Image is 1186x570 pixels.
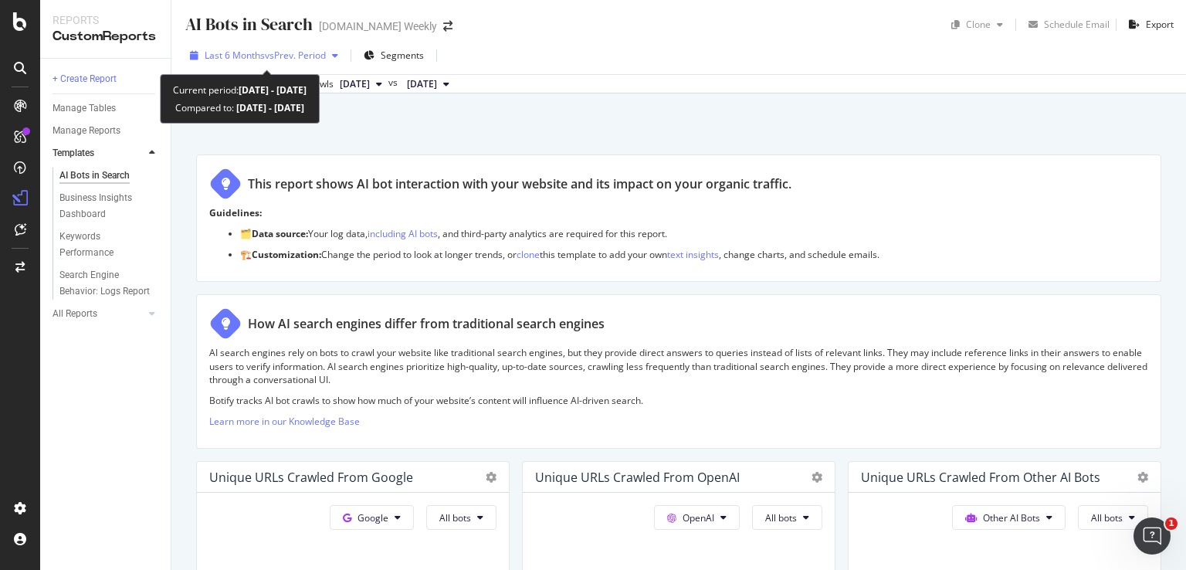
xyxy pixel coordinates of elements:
iframe: Intercom live chat [1133,517,1171,555]
span: All bots [765,511,797,524]
a: Templates [53,145,144,161]
button: Google [330,505,414,530]
span: 1 [1165,517,1178,530]
div: arrow-right-arrow-left [443,21,452,32]
a: Search Engine Behavior: Logs Report [59,267,160,300]
div: + Create Report [53,71,117,87]
span: 2025 Mar. 25th [407,77,437,91]
a: clone [517,248,540,261]
button: Schedule Email [1022,12,1110,37]
span: vs [388,76,401,90]
b: [DATE] - [DATE] [234,101,304,114]
button: All bots [426,505,496,530]
a: AI Bots in Search [59,168,160,184]
a: Business Insights Dashboard [59,190,160,222]
span: All bots [1091,511,1123,524]
button: All bots [752,505,822,530]
div: Current period: [173,81,307,99]
div: This report shows AI bot interaction with your website and its impact on your organic traffic. [248,175,791,193]
div: Schedule Email [1044,18,1110,31]
a: Manage Tables [53,100,160,117]
a: Keywords Performance [59,229,160,261]
p: AI search engines rely on bots to crawl your website like traditional search engines, but they pr... [209,346,1148,385]
button: Segments [357,43,430,68]
a: All Reports [53,306,144,322]
div: Unique URLs Crawled from Other AI Bots [861,470,1100,485]
div: CustomReports [53,28,158,46]
div: All Reports [53,306,97,322]
span: vs Prev. Period [265,49,326,62]
div: Clone [966,18,991,31]
div: Search Engine Behavior: Logs Report [59,267,151,300]
span: OpenAI [683,511,714,524]
div: Business Insights Dashboard [59,190,148,222]
span: All bots [439,511,471,524]
div: Manage Reports [53,123,120,139]
div: AI Bots in Search [59,168,130,184]
a: + Create Report [53,71,160,87]
button: Clone [945,12,1009,37]
p: Botify tracks AI bot crawls to show how much of your website’s content will influence AI-driven s... [209,394,1148,407]
button: Export [1123,12,1174,37]
a: including AI bots [368,227,438,240]
div: AI Bots in Search [184,12,313,36]
div: Reports [53,12,158,28]
div: Export [1146,18,1174,31]
div: Unique URLs Crawled from OpenAI [535,470,740,485]
span: Segments [381,49,424,62]
button: [DATE] [401,75,456,93]
span: Google [357,511,388,524]
a: Manage Reports [53,123,160,139]
div: Manage Tables [53,100,116,117]
a: Learn more in our Knowledge Base [209,415,360,428]
button: Last 6 MonthsvsPrev. Period [184,43,344,68]
div: Unique URLs Crawled from Google [209,470,413,485]
button: Other AI Bots [952,505,1066,530]
a: text insights [667,248,719,261]
div: This report shows AI bot interaction with your website and its impact on your organic traffic.Gui... [196,154,1161,282]
button: All bots [1078,505,1148,530]
span: 2025 Sep. 28th [340,77,370,91]
p: 🏗️ Change the period to look at longer trends, or this template to add your own , change charts, ... [240,248,1148,261]
button: OpenAI [654,505,740,530]
div: Compared to: [175,99,304,117]
strong: Guidelines: [209,206,262,219]
strong: Customization: [252,248,321,261]
p: 🗂️ Your log data, , and third-party analytics are required for this report. [240,227,1148,240]
b: [DATE] - [DATE] [239,83,307,97]
div: Templates [53,145,94,161]
button: [DATE] [334,75,388,93]
span: Other AI Bots [983,511,1040,524]
div: How AI search engines differ from traditional search engines [248,315,605,333]
div: How AI search engines differ from traditional search enginesAI search engines rely on bots to cra... [196,294,1161,449]
span: Last 6 Months [205,49,265,62]
strong: Data source: [252,227,308,240]
div: [DOMAIN_NAME] Weekly [319,19,437,34]
div: Keywords Performance [59,229,146,261]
